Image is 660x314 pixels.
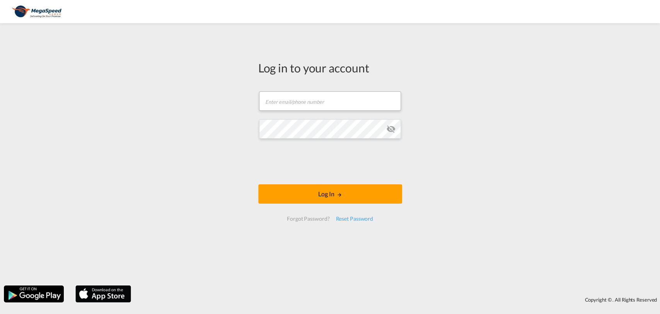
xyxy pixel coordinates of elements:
[386,124,396,134] md-icon: icon-eye-off
[258,60,402,76] div: Log in to your account
[12,3,64,21] img: ad002ba0aea611eda5429768204679d3.JPG
[284,212,333,226] div: Forgot Password?
[333,212,376,226] div: Reset Password
[135,293,660,306] div: Copyright © . All Rights Reserved
[75,285,132,303] img: apple.png
[271,146,389,177] iframe: reCAPTCHA
[3,285,65,303] img: google.png
[259,91,401,111] input: Enter email/phone number
[258,184,402,204] button: LOGIN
